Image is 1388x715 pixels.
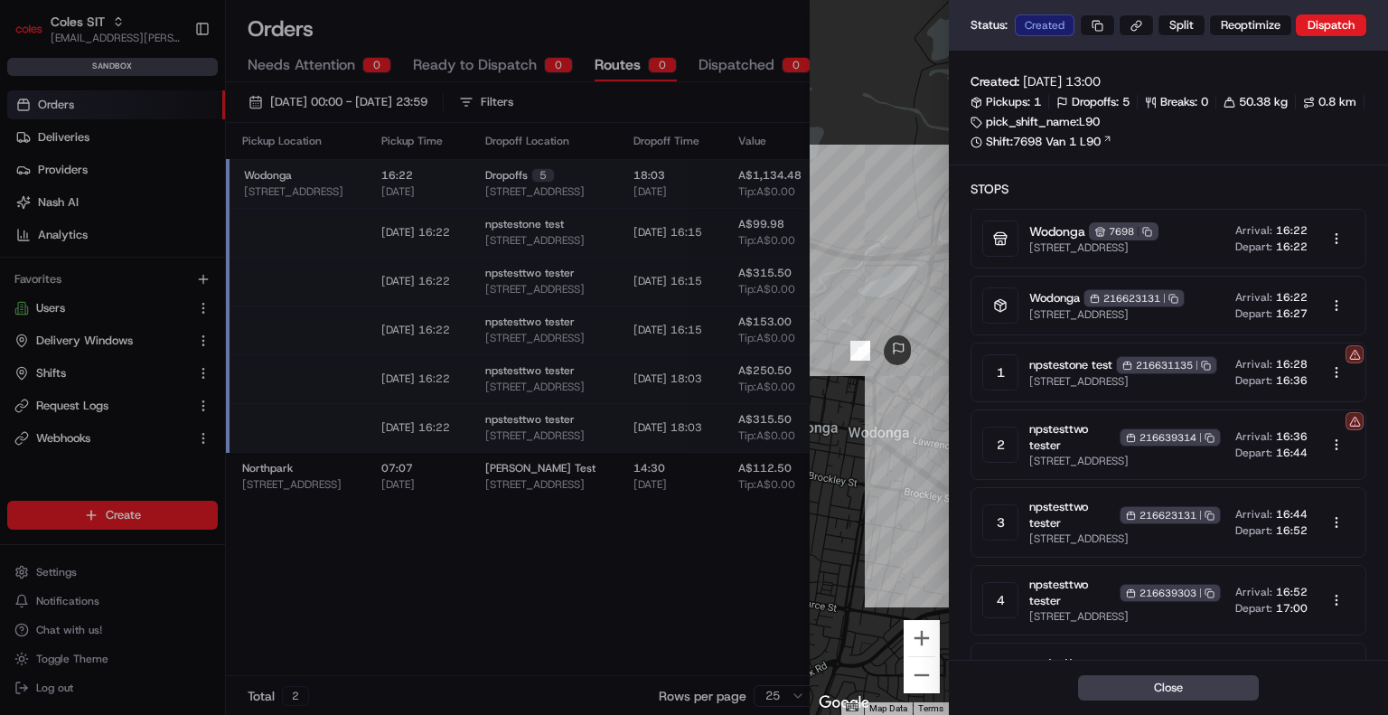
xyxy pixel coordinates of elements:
[971,72,1019,90] span: Created:
[36,262,138,280] span: Knowledge Base
[1235,446,1272,460] span: Depart:
[61,173,296,191] div: Start new chat
[18,72,329,101] p: Welcome 👋
[1029,499,1116,532] span: npstesttwo tester
[127,306,219,320] a: Powered byPylon
[1023,72,1101,90] span: [DATE] 13:00
[1160,94,1197,110] span: Breaks:
[1078,675,1259,701] button: Close
[1120,584,1221,602] div: 216639303
[1276,601,1308,616] span: 17:00
[904,657,940,693] button: Zoom out
[1029,532,1221,546] span: [STREET_ADDRESS]
[971,180,1366,198] h2: Stops
[1029,454,1221,468] span: [STREET_ADDRESS]
[1276,523,1308,538] span: 16:52
[1276,507,1308,522] span: 16:44
[982,354,1018,390] div: 1
[877,328,920,372] div: route_end-rte_2EQGRsJSsc57vpNPFeMhfv
[869,702,907,715] button: Map Data
[47,117,298,136] input: Clear
[904,620,940,656] button: Zoom in
[18,173,51,205] img: 1736555255976-a54dd68f-1ca7-489b-9aae-adbdc363a1c4
[1239,94,1288,110] span: 50.38 kg
[1029,222,1085,240] span: Wodonga
[1089,222,1158,240] div: 7698
[1209,14,1292,36] button: Reoptimize
[986,94,1030,110] span: Pickups:
[1235,223,1272,238] span: Arrival:
[1116,356,1217,374] div: 216631135
[1235,601,1272,616] span: Depart:
[1029,577,1116,609] span: npstesttwo tester
[145,255,297,287] a: 💻API Documentation
[1029,421,1116,454] span: npstesttwo tester
[1276,446,1308,460] span: 16:44
[1235,373,1272,388] span: Depart:
[18,264,33,278] div: 📗
[1235,306,1272,321] span: Depart:
[846,703,858,711] button: Keyboard shortcuts
[982,582,1018,618] div: 4
[1029,357,1112,373] span: npstestone test
[1029,240,1158,255] span: [STREET_ADDRESS]
[843,334,877,368] div: waypoint-rte_2EQGRsJSsc57vpNPFeMhfv
[971,114,1100,130] div: pick_shift_name:L90
[153,264,167,278] div: 💻
[1235,240,1272,254] span: Depart:
[1029,654,1116,687] span: npstesttwo tester
[180,306,219,320] span: Pylon
[1120,506,1221,524] div: 216623131
[1235,507,1272,522] span: Arrival:
[1083,289,1185,307] div: 216623131
[1235,523,1272,538] span: Depart:
[1235,290,1272,305] span: Arrival:
[1158,14,1205,36] button: Split
[1276,373,1308,388] span: 16:36
[1276,240,1308,254] span: 16:22
[1276,585,1308,599] span: 16:52
[1072,94,1119,110] span: Dropoffs:
[1276,306,1308,321] span: 16:27
[1235,585,1272,599] span: Arrival:
[1276,357,1308,372] span: 16:28
[814,691,874,715] a: Open this area in Google Maps (opens a new window)
[11,255,145,287] a: 📗Knowledge Base
[18,18,54,54] img: Nash
[982,427,1018,463] div: 2
[971,134,1366,150] a: Shift:7698 Van 1 L90
[1029,609,1221,624] span: [STREET_ADDRESS]
[1015,14,1074,36] div: Created
[982,504,1018,541] div: 3
[1122,94,1130,110] span: 5
[1120,428,1221,447] div: 216639314
[61,191,229,205] div: We're available if you need us!
[1034,94,1041,110] span: 1
[1276,223,1308,238] span: 16:22
[1276,429,1308,444] span: 16:36
[1029,290,1080,306] span: Wodonga
[1296,14,1366,36] button: Dispatch
[971,14,1080,36] div: Status:
[171,262,290,280] span: API Documentation
[1276,290,1308,305] span: 16:22
[307,178,329,200] button: Start new chat
[1318,94,1356,110] span: 0.8 km
[814,691,874,715] img: Google
[918,703,943,713] a: Terms (opens in new tab)
[1029,307,1185,322] span: [STREET_ADDRESS]
[1235,429,1272,444] span: Arrival:
[1201,94,1208,110] span: 0
[1029,374,1217,389] span: [STREET_ADDRESS]
[1235,357,1272,372] span: Arrival:
[877,331,918,372] div: route_start-rte_2EQGRsJSsc57vpNPFeMhfv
